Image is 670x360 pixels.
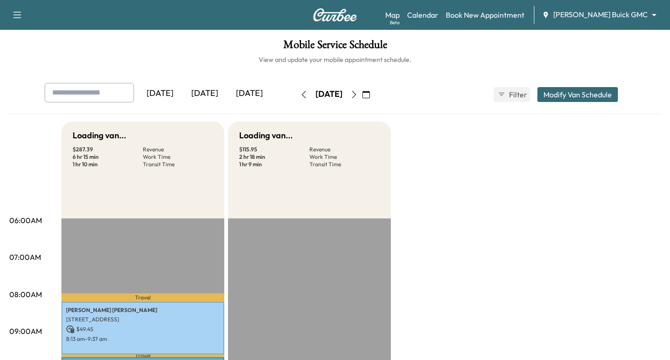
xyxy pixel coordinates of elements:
[315,88,342,100] div: [DATE]
[73,153,143,161] p: 6 hr 15 min
[66,325,220,333] p: $ 49.45
[239,146,309,153] p: $ 115.95
[227,83,272,104] div: [DATE]
[66,306,220,314] p: [PERSON_NAME] [PERSON_NAME]
[309,153,380,161] p: Work Time
[239,153,309,161] p: 2 hr 18 min
[66,335,220,343] p: 8:13 am - 9:37 am
[494,87,530,102] button: Filter
[407,9,438,20] a: Calendar
[143,161,213,168] p: Transit Time
[309,146,380,153] p: Revenue
[61,293,224,301] p: Travel
[143,146,213,153] p: Revenue
[61,354,224,358] p: Travel
[309,161,380,168] p: Transit Time
[313,8,357,21] img: Curbee Logo
[446,9,524,20] a: Book New Appointment
[239,161,309,168] p: 1 hr 9 min
[9,55,661,64] h6: View and update your mobile appointment schedule.
[9,39,661,55] h1: Mobile Service Schedule
[73,146,143,153] p: $ 287.39
[143,153,213,161] p: Work Time
[553,9,648,20] span: [PERSON_NAME] Buick GMC
[239,129,293,142] h5: Loading van...
[537,87,618,102] button: Modify Van Schedule
[9,215,42,226] p: 06:00AM
[138,83,182,104] div: [DATE]
[385,9,400,20] a: MapBeta
[390,19,400,26] div: Beta
[9,326,42,337] p: 09:00AM
[9,251,41,263] p: 07:00AM
[182,83,227,104] div: [DATE]
[73,129,126,142] h5: Loading van...
[73,161,143,168] p: 1 hr 10 min
[66,316,220,323] p: [STREET_ADDRESS]
[9,289,42,300] p: 08:00AM
[509,89,526,100] span: Filter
